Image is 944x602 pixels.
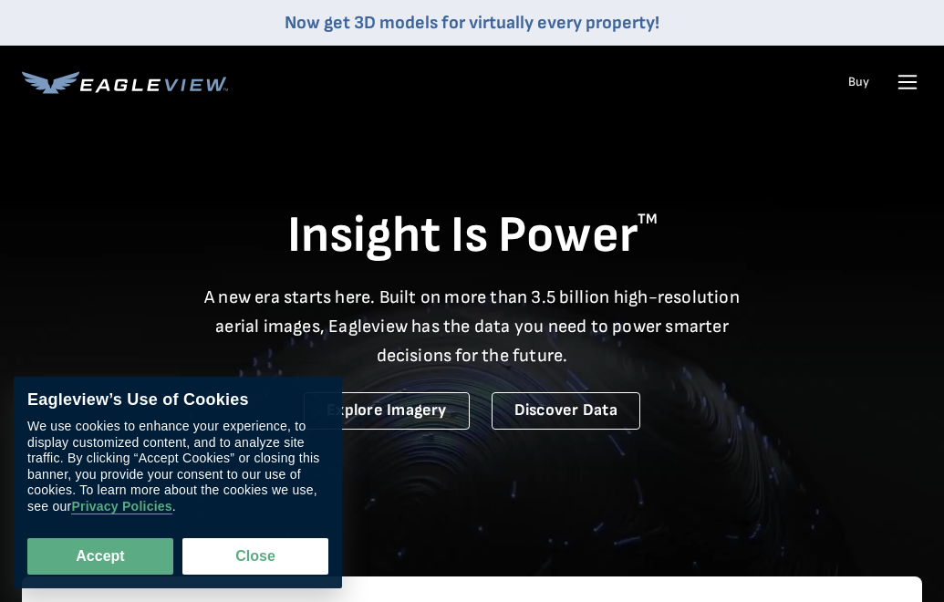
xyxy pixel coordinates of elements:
[848,74,869,90] a: Buy
[285,12,659,34] a: Now get 3D models for virtually every property!
[193,283,752,370] p: A new era starts here. Built on more than 3.5 billion high-resolution aerial images, Eagleview ha...
[27,420,328,515] div: We use cookies to enhance your experience, to display customized content, and to analyze site tra...
[22,204,922,268] h1: Insight Is Power
[492,392,640,430] a: Discover Data
[27,538,173,575] button: Accept
[27,390,328,410] div: Eagleview’s Use of Cookies
[71,500,171,515] a: Privacy Policies
[304,392,470,430] a: Explore Imagery
[638,211,658,228] sup: TM
[182,538,328,575] button: Close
